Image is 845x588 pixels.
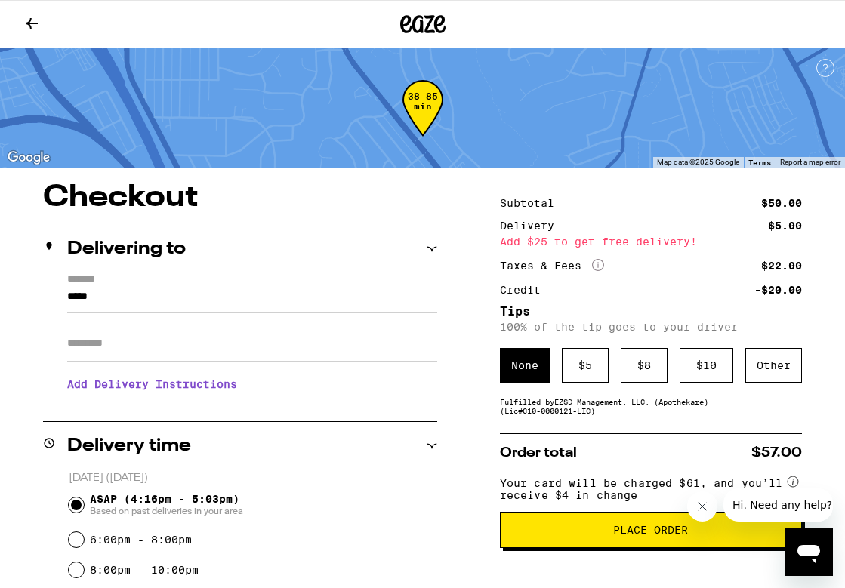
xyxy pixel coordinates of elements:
div: Add $25 to get free delivery! [500,236,802,247]
div: $5.00 [768,220,802,231]
a: Terms [748,158,771,167]
span: Order total [500,446,577,460]
div: $ 10 [680,348,733,383]
div: $50.00 [761,198,802,208]
p: We'll contact you at [PHONE_NUMBER] when we arrive [67,402,437,414]
div: $ 5 [562,348,609,383]
h2: Delivering to [67,240,186,258]
div: Delivery [500,220,565,231]
a: Open this area in Google Maps (opens a new window) [4,148,54,168]
div: None [500,348,550,383]
h2: Delivery time [67,437,191,455]
label: 8:00pm - 10:00pm [90,564,199,576]
h3: Add Delivery Instructions [67,367,437,402]
div: $ 8 [621,348,668,383]
div: 38-85 min [402,91,443,148]
span: Place Order [613,525,688,535]
span: Based on past deliveries in your area [90,505,243,517]
span: ASAP (4:16pm - 5:03pm) [90,493,243,517]
h1: Checkout [43,183,437,213]
div: $22.00 [761,260,802,271]
div: -$20.00 [754,285,802,295]
p: [DATE] ([DATE]) [69,471,438,485]
span: $57.00 [751,446,802,460]
iframe: Message from company [723,488,833,522]
span: Your card will be charged $61, and you’ll receive $4 in change [500,472,784,501]
label: 6:00pm - 8:00pm [90,534,192,546]
p: 100% of the tip goes to your driver [500,321,802,333]
iframe: Close message [687,491,717,522]
button: Place Order [500,512,802,548]
div: Taxes & Fees [500,259,604,272]
span: Map data ©2025 Google [657,158,739,166]
div: Fulfilled by EZSD Management, LLC. (Apothekare) (Lic# C10-0000121-LIC ) [500,397,802,415]
h5: Tips [500,306,802,318]
iframe: Button to launch messaging window [785,528,833,576]
div: Subtotal [500,198,565,208]
img: Google [4,148,54,168]
a: Report a map error [780,158,840,166]
div: Other [745,348,802,383]
div: Credit [500,285,551,295]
